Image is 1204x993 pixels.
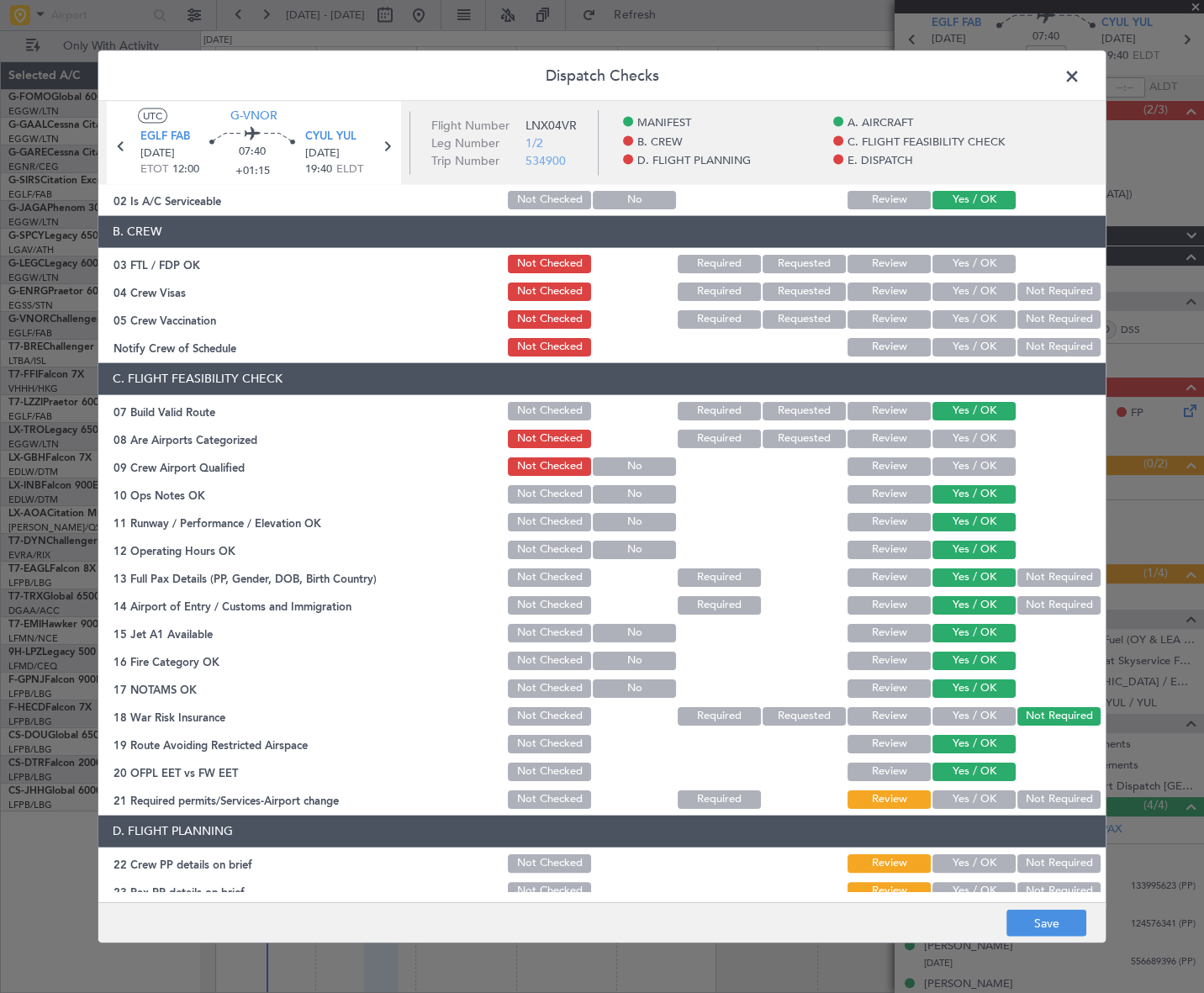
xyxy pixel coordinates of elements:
button: Review [848,623,931,642]
button: Review [848,595,931,614]
button: Yes / OK [932,651,1016,669]
button: Yes / OK [932,881,1016,900]
span: C. FLIGHT FEASIBILITY CHECK [848,134,1005,151]
button: Yes / OK [932,282,1016,300]
button: Yes / OK [932,734,1016,753]
button: Yes / OK [932,706,1016,725]
button: Not Required [1017,309,1101,328]
button: Yes / OK [932,512,1016,531]
button: Review [848,790,931,808]
button: Not Required [1017,853,1101,872]
button: Review [848,853,931,872]
button: Not Required [1017,595,1101,614]
button: Review [848,881,931,900]
button: Review [848,679,931,697]
button: Save [1006,910,1086,937]
button: Yes / OK [932,679,1016,697]
button: Review [848,309,931,328]
button: Yes / OK [932,337,1016,356]
button: Review [848,734,931,753]
button: Review [848,190,931,209]
button: Not Required [1017,282,1101,300]
button: Yes / OK [932,457,1016,475]
button: Yes / OK [932,568,1016,586]
button: Yes / OK [932,401,1016,420]
button: Review [848,706,931,725]
button: Yes / OK [932,853,1016,872]
button: Yes / OK [932,254,1016,272]
button: Review [848,540,931,558]
button: Yes / OK [932,762,1016,780]
button: Not Required [1017,706,1101,725]
button: Review [848,254,931,272]
header: Dispatch Checks [98,50,1106,101]
button: Review [848,401,931,420]
span: A. AIRCRAFT [848,115,913,132]
button: Yes / OK [932,484,1016,503]
span: E. DISPATCH [848,153,913,170]
button: Yes / OK [932,540,1016,558]
button: Review [848,429,931,447]
button: Review [848,282,931,300]
button: Not Required [1017,790,1101,808]
button: Yes / OK [932,595,1016,614]
button: Review [848,651,931,669]
button: Yes / OK [932,790,1016,808]
button: Yes / OK [932,309,1016,328]
button: Review [848,512,931,531]
button: Review [848,762,931,780]
button: Not Required [1017,337,1101,356]
button: Yes / OK [932,429,1016,447]
button: Not Required [1017,568,1101,586]
button: Yes / OK [932,190,1016,209]
button: Not Required [1017,881,1101,900]
button: Review [848,568,931,586]
button: Yes / OK [932,623,1016,642]
button: Review [848,337,931,356]
button: Review [848,484,931,503]
button: Review [848,457,931,475]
